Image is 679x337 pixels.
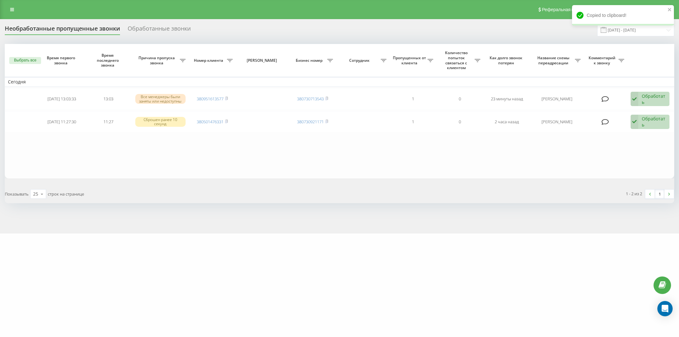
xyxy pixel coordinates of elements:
td: 0 [436,111,483,133]
button: Выбрать все [9,57,41,64]
td: 13:03 [85,88,132,110]
span: Причина пропуска звонка [135,55,180,65]
td: Сегодня [5,77,674,87]
td: [PERSON_NAME] [530,111,584,133]
div: Copied to clipboard! [572,5,674,25]
td: 2 часа назад [484,111,530,133]
td: 11:27 [85,111,132,133]
div: Все менеджеры были заняты или недоступны [135,94,186,104]
td: [DATE] 13:03:33 [38,88,85,110]
a: 380501476331 [197,119,223,125]
span: Как долго звонок потерян [489,55,525,65]
a: 380730713543 [297,96,324,102]
td: [PERSON_NAME] [530,88,584,110]
span: [PERSON_NAME] [241,58,284,63]
span: Пропущенных от клиента [393,55,428,65]
span: Время первого звонка [44,55,80,65]
a: 380730921171 [297,119,324,125]
div: Обработать [642,93,666,105]
span: Бизнес номер [293,58,327,63]
span: Название схемы переадресации [534,55,575,65]
div: Open Intercom Messenger [657,301,673,316]
div: 1 - 2 из 2 [626,190,642,197]
td: 1 [390,111,436,133]
td: 23 минуты назад [484,88,530,110]
td: 0 [436,88,483,110]
div: 25 [33,191,38,197]
span: Комментарий к звонку [587,55,619,65]
span: Номер клиента [192,58,227,63]
button: close [668,7,672,13]
span: Сотрудник [339,58,381,63]
span: Показывать [5,191,29,197]
td: 1 [390,88,436,110]
td: [DATE] 11:27:30 [38,111,85,133]
div: Необработанные пропущенные звонки [5,25,120,35]
a: 380951613577 [197,96,223,102]
span: строк на странице [48,191,84,197]
div: Сброшен ранее 10 секунд [135,117,186,126]
div: Обработать [642,116,666,128]
span: Реферальная программа [542,7,594,12]
span: Время последнего звонка [90,53,127,68]
span: Количество попыток связаться с клиентом [440,50,474,70]
a: 1 [655,190,664,198]
div: Обработанные звонки [128,25,191,35]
